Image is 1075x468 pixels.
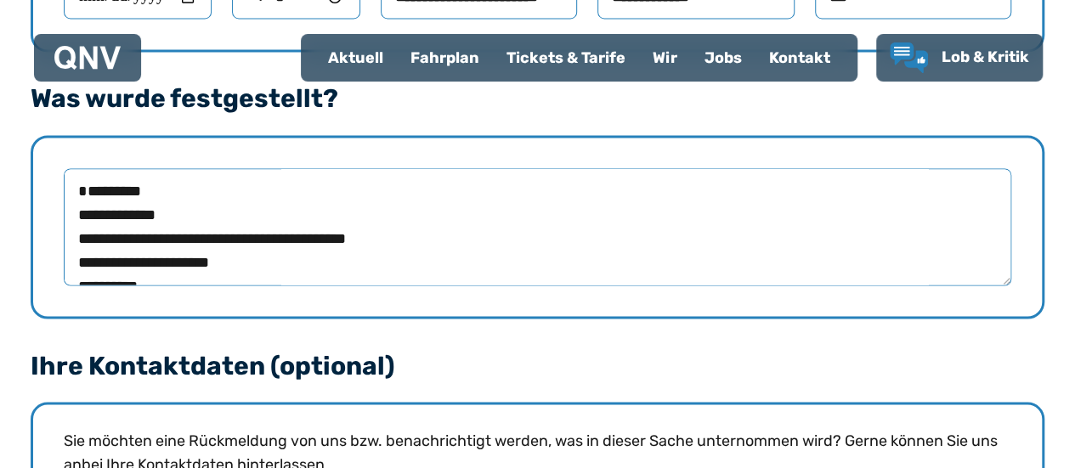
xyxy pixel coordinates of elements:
a: Fahrplan [397,36,493,80]
a: Tickets & Tarife [493,36,639,80]
a: Jobs [691,36,755,80]
a: Lob & Kritik [890,42,1029,73]
img: QNV Logo [54,46,121,70]
a: Wir [639,36,691,80]
span: Lob & Kritik [942,48,1029,66]
legend: Ihre Kontaktdaten (optional) [31,352,395,378]
legend: Was wurde festgestellt? [31,86,338,111]
a: Kontakt [755,36,844,80]
a: QNV Logo [54,41,121,75]
a: Aktuell [314,36,397,80]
